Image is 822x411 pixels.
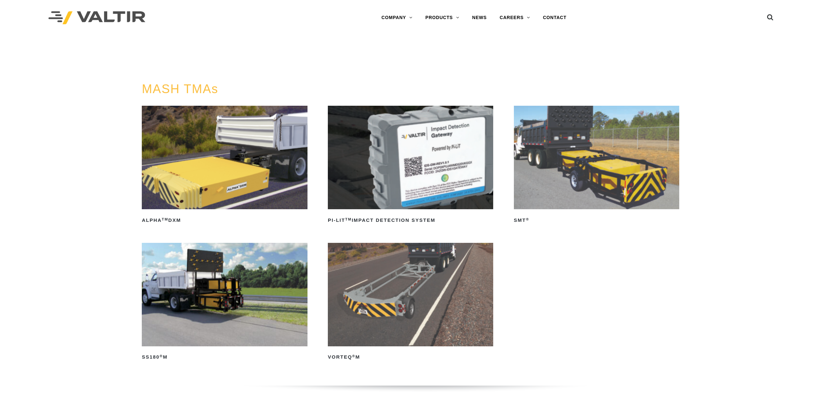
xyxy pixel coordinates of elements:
a: MASH TMAs [142,82,218,96]
h2: ALPHA DXM [142,215,307,225]
h2: PI-LIT Impact Detection System [328,215,493,225]
sup: ® [160,354,163,358]
sup: TM [162,217,168,221]
a: VORTEQ®M [328,243,493,362]
a: ALPHATMDXM [142,106,307,225]
a: COMPANY [375,11,419,24]
a: CAREERS [493,11,536,24]
a: PI-LITTMImpact Detection System [328,106,493,225]
a: SS180®M [142,243,307,362]
h2: SS180 M [142,352,307,362]
sup: ® [526,217,529,221]
h2: VORTEQ M [328,352,493,362]
a: CONTACT [536,11,573,24]
h2: SMT [514,215,679,225]
img: Valtir [48,11,145,25]
a: NEWS [466,11,493,24]
a: SMT® [514,106,679,225]
a: PRODUCTS [419,11,466,24]
sup: ® [352,354,355,358]
sup: TM [345,217,352,221]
